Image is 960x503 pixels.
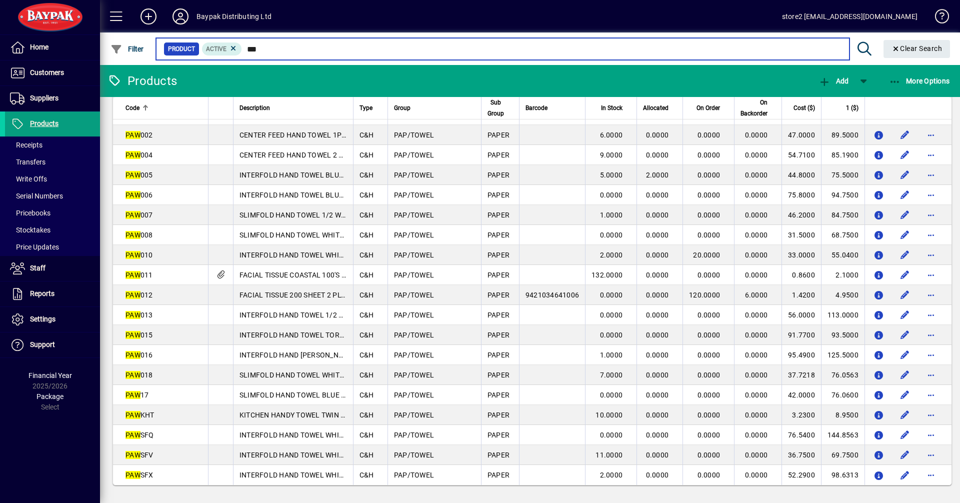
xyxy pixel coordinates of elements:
[359,411,374,419] span: C&H
[394,271,434,279] span: PAP/TOWEL
[36,392,63,400] span: Package
[897,207,913,223] button: Edit
[600,351,623,359] span: 1.0000
[897,387,913,403] button: Edit
[239,371,402,379] span: SLIMFOLD HAND TOWEL WHITE COMPACT (2400)
[818,77,848,85] span: Add
[846,102,858,113] span: 1 ($)
[923,207,939,223] button: More options
[821,205,864,225] td: 84.7500
[923,247,939,263] button: More options
[600,191,623,199] span: 0.0000
[394,431,434,439] span: PAP/TOWEL
[10,175,47,183] span: Write Offs
[125,271,153,279] span: 011
[125,391,148,399] span: 17
[125,151,153,159] span: 004
[359,331,374,339] span: C&H
[125,311,140,319] em: PAW
[781,365,821,385] td: 37.7218
[125,251,140,259] em: PAW
[697,271,720,279] span: 0.0000
[600,131,623,139] span: 6.0000
[595,411,622,419] span: 10.0000
[923,387,939,403] button: More options
[125,291,153,299] span: 012
[359,351,374,359] span: C&H
[897,407,913,423] button: Edit
[781,265,821,285] td: 0.8600
[745,171,768,179] span: 0.0000
[740,97,776,119] div: On Backorder
[897,327,913,343] button: Edit
[897,187,913,203] button: Edit
[781,285,821,305] td: 1.4200
[889,77,950,85] span: More Options
[821,325,864,345] td: 93.5000
[600,431,623,439] span: 0.0000
[394,171,434,179] span: PAP/TOWEL
[359,102,381,113] div: Type
[643,102,668,113] span: Allocated
[125,171,153,179] span: 005
[168,44,195,54] span: Product
[821,225,864,245] td: 68.7500
[5,35,100,60] a: Home
[886,72,952,90] button: More Options
[793,102,815,113] span: Cost ($)
[359,271,374,279] span: C&H
[132,7,164,25] button: Add
[394,102,475,113] div: Group
[239,391,363,399] span: SLIMFOLD HAND TOWEL BLUE (4000)
[600,331,623,339] span: 0.0000
[781,405,821,425] td: 3.2300
[646,151,669,159] span: 0.0000
[782,8,917,24] div: store2 [EMAIL_ADDRESS][DOMAIN_NAME]
[646,251,669,259] span: 0.0000
[108,40,146,58] button: Filter
[689,291,720,299] span: 120.0000
[781,445,821,465] td: 36.7500
[897,447,913,463] button: Edit
[125,171,140,179] em: PAW
[646,231,669,239] span: 0.0000
[821,425,864,445] td: 144.8563
[745,351,768,359] span: 0.0000
[591,271,622,279] span: 132.0000
[923,187,939,203] button: More options
[239,251,436,259] span: INTERFOLD HAND TOWEL WHITE (3000) WIDE FOLD - VALUE
[5,60,100,85] a: Customers
[745,211,768,219] span: 0.0000
[28,371,72,379] span: Financial Year
[897,287,913,303] button: Edit
[5,153,100,170] a: Transfers
[923,347,939,363] button: More options
[697,151,720,159] span: 0.0000
[697,211,720,219] span: 0.0000
[394,131,434,139] span: PAP/TOWEL
[394,391,434,399] span: PAP/TOWEL
[359,391,374,399] span: C&H
[897,427,913,443] button: Edit
[697,391,720,399] span: 0.0000
[5,307,100,332] a: Settings
[697,371,720,379] span: 0.0000
[30,315,55,323] span: Settings
[394,251,434,259] span: PAP/TOWEL
[816,72,851,90] button: Add
[125,331,140,339] em: PAW
[600,371,623,379] span: 7.0000
[206,45,226,52] span: Active
[923,327,939,343] button: More options
[781,385,821,405] td: 42.0000
[697,331,720,339] span: 0.0000
[359,251,374,259] span: C&H
[359,231,374,239] span: C&H
[10,141,42,149] span: Receipts
[745,411,768,419] span: 0.0000
[781,185,821,205] td: 75.8000
[5,332,100,357] a: Support
[601,102,622,113] span: In Stock
[125,102,202,113] div: Code
[600,311,623,319] span: 0.0000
